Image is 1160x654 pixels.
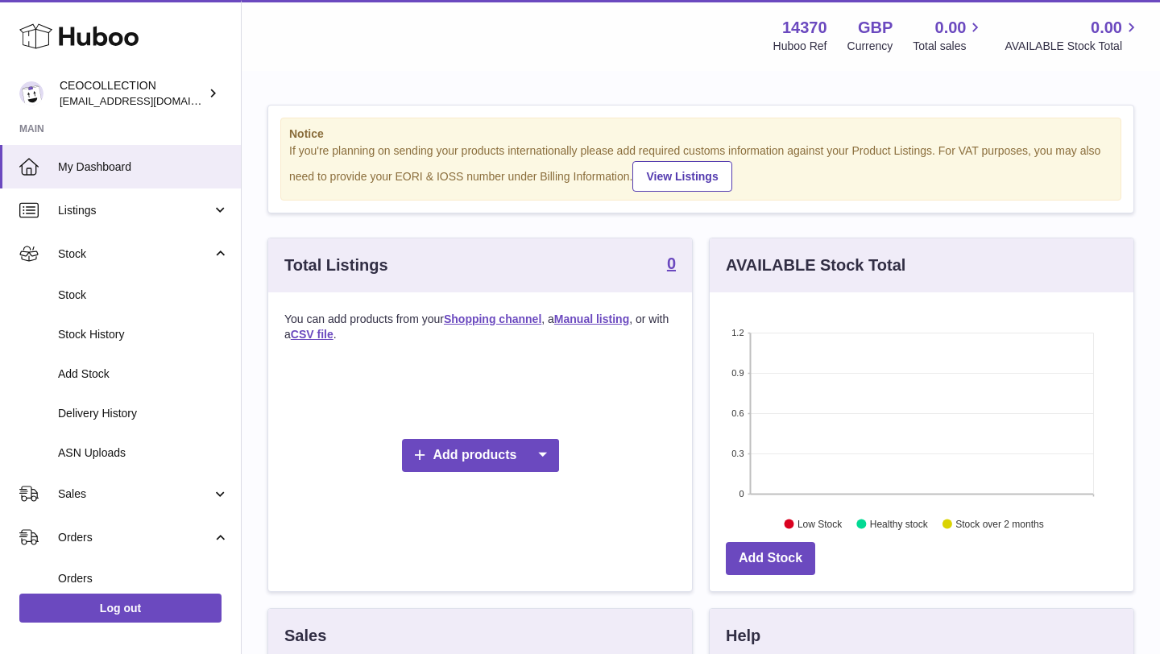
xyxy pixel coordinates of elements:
[731,328,744,337] text: 1.2
[1091,17,1122,39] span: 0.00
[58,571,229,586] span: Orders
[60,94,237,107] span: [EMAIL_ADDRESS][DOMAIN_NAME]
[60,78,205,109] div: CEOCOLLECTION
[731,408,744,418] text: 0.6
[1005,17,1141,54] a: 0.00 AVAILABLE Stock Total
[726,625,760,647] h3: Help
[955,518,1043,529] text: Stock over 2 months
[58,366,229,382] span: Add Stock
[284,625,326,647] h3: Sales
[58,486,212,502] span: Sales
[289,126,1112,142] strong: Notice
[58,406,229,421] span: Delivery History
[739,489,744,499] text: 0
[402,439,559,472] a: Add products
[667,255,676,271] strong: 0
[58,327,229,342] span: Stock History
[913,17,984,54] a: 0.00 Total sales
[19,81,43,106] img: jferguson@ceocollection.co.uk
[935,17,967,39] span: 0.00
[284,255,388,276] h3: Total Listings
[667,255,676,275] a: 0
[773,39,827,54] div: Huboo Ref
[858,17,893,39] strong: GBP
[797,518,843,529] text: Low Stock
[58,288,229,303] span: Stock
[19,594,222,623] a: Log out
[731,368,744,378] text: 0.9
[289,143,1112,192] div: If you're planning on sending your products internationally please add required customs informati...
[726,542,815,575] a: Add Stock
[913,39,984,54] span: Total sales
[870,518,929,529] text: Healthy stock
[58,203,212,218] span: Listings
[58,530,212,545] span: Orders
[554,313,629,325] a: Manual listing
[444,313,541,325] a: Shopping channel
[632,161,731,192] a: View Listings
[58,246,212,262] span: Stock
[1005,39,1141,54] span: AVAILABLE Stock Total
[284,312,676,342] p: You can add products from your , a , or with a .
[291,328,333,341] a: CSV file
[726,255,905,276] h3: AVAILABLE Stock Total
[731,449,744,458] text: 0.3
[58,445,229,461] span: ASN Uploads
[847,39,893,54] div: Currency
[782,17,827,39] strong: 14370
[58,159,229,175] span: My Dashboard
